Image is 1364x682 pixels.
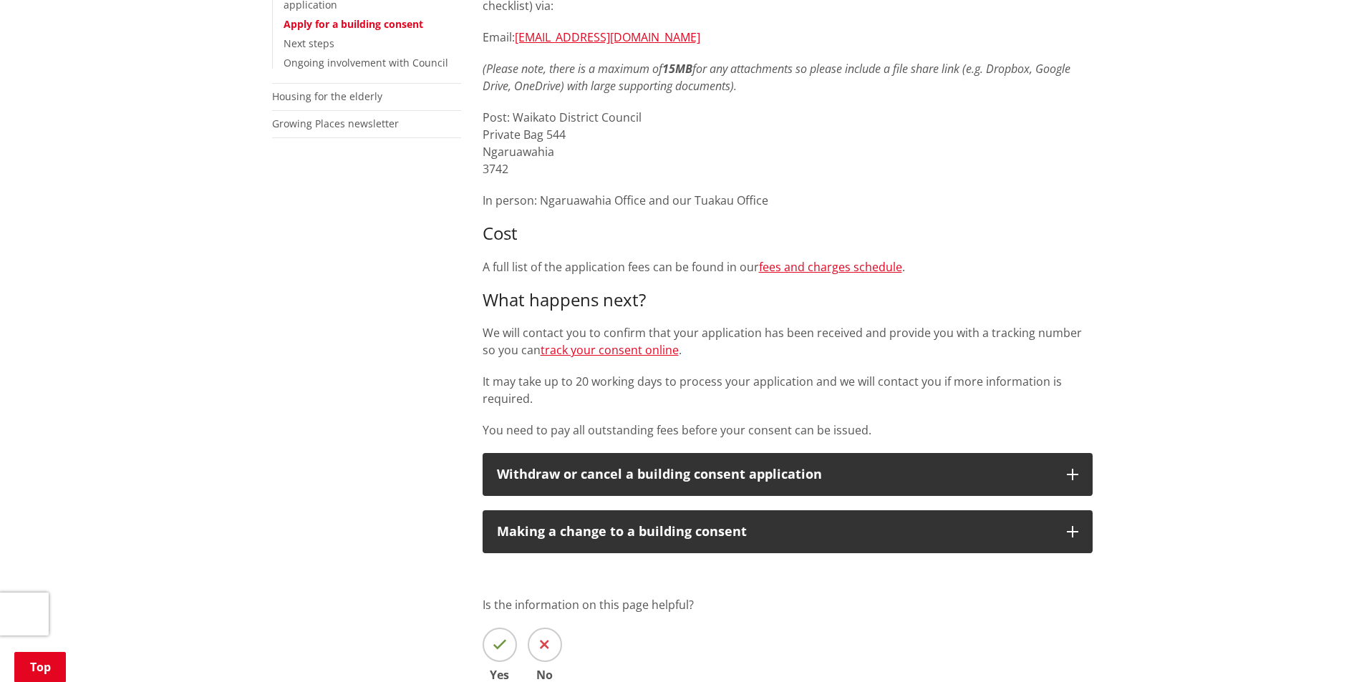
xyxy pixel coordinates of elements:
[284,36,334,50] a: Next steps
[759,259,902,275] a: fees and charges schedule
[515,29,700,45] a: [EMAIL_ADDRESS][DOMAIN_NAME]
[483,453,1093,496] button: Withdraw or cancel a building consent application
[483,192,1093,209] p: In person: Ngaruawahia Office and our Tuakau Office
[272,89,382,103] a: Housing for the elderly
[483,422,1093,439] p: You need to pay all outstanding fees before your consent can be issued.
[483,510,1093,553] button: Making a change to a building consent
[483,324,1093,359] p: We will contact you to confirm that your application has been received and provide you with a tra...
[272,117,399,130] a: Growing Places newsletter
[497,525,1053,539] div: Making a change to a building consent
[483,29,1093,46] p: Email:
[284,56,448,69] a: Ongoing involvement with Council
[483,61,1070,94] em: (Please note, there is a maximum of for any attachments so please include a file share link (e.g....
[284,17,423,31] a: Apply for a building consent
[497,467,1053,482] div: Withdraw or cancel a building consent application
[483,223,1093,244] h3: Cost
[662,61,692,77] strong: 15MB
[541,342,679,358] a: track your consent online
[483,290,1093,311] h3: What happens next?
[1298,622,1350,673] iframe: Messenger Launcher
[483,596,1093,613] p: Is the information on this page helpful?
[483,669,517,681] span: Yes
[528,669,562,681] span: No
[483,373,1093,407] p: It may take up to 20 working days to process your application and we will contact you if more inf...
[14,652,66,682] a: Top
[483,109,1093,177] p: Post: Waikato District Council Private Bag 544 Ngaruawahia 3742
[483,258,1093,276] p: A full list of the application fees can be found in our .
